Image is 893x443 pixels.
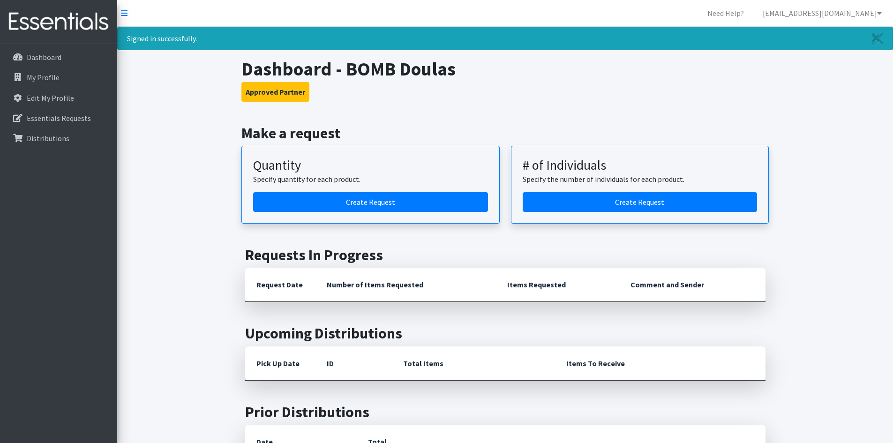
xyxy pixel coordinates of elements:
[253,192,488,212] a: Create a request by quantity
[4,68,113,87] a: My Profile
[253,173,488,185] p: Specify quantity for each product.
[4,129,113,148] a: Distributions
[523,158,758,173] h3: # of Individuals
[392,346,555,381] th: Total Items
[496,268,619,302] th: Items Requested
[4,109,113,128] a: Essentials Requests
[4,89,113,107] a: Edit My Profile
[245,324,765,342] h2: Upcoming Distributions
[315,346,392,381] th: ID
[523,192,758,212] a: Create a request by number of individuals
[245,403,765,421] h2: Prior Distributions
[253,158,488,173] h3: Quantity
[555,346,765,381] th: Items To Receive
[241,124,769,142] h2: Make a request
[245,268,315,302] th: Request Date
[117,27,893,50] div: Signed in successfully.
[27,93,74,103] p: Edit My Profile
[700,4,751,23] a: Need Help?
[27,134,69,143] p: Distributions
[523,173,758,185] p: Specify the number of individuals for each product.
[755,4,889,23] a: [EMAIL_ADDRESS][DOMAIN_NAME]
[619,268,765,302] th: Comment and Sender
[27,73,60,82] p: My Profile
[27,53,61,62] p: Dashboard
[4,48,113,67] a: Dashboard
[315,268,496,302] th: Number of Items Requested
[245,246,765,264] h2: Requests In Progress
[241,58,769,80] h1: Dashboard - BOMB Doulas
[863,27,893,50] a: Close
[245,346,315,381] th: Pick Up Date
[4,6,113,38] img: HumanEssentials
[27,113,91,123] p: Essentials Requests
[241,82,309,102] button: Approved Partner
